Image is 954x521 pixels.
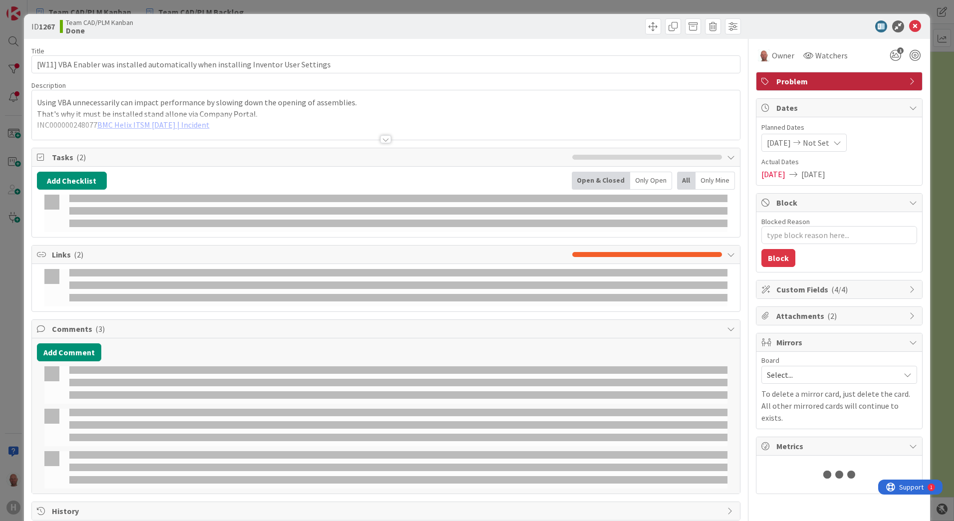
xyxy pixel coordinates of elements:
b: Done [66,26,133,34]
span: Owner [772,49,794,61]
span: Attachments [776,310,904,322]
p: Using VBA unnecessarily can impact performance by slowing down the opening of assemblies. [37,97,735,108]
span: Actual Dates [761,157,917,167]
div: 1 [52,4,54,12]
span: Links [52,249,567,260]
b: 1267 [39,21,55,31]
button: Add Comment [37,343,101,361]
span: Planned Dates [761,122,917,133]
div: Only Mine [696,172,735,190]
span: [DATE] [767,137,791,149]
label: Blocked Reason [761,217,810,226]
span: Dates [776,102,904,114]
span: Block [776,197,904,209]
div: All [677,172,696,190]
span: Mirrors [776,336,904,348]
span: Custom Fields [776,283,904,295]
span: Not Set [803,137,829,149]
span: Comments [52,323,722,335]
label: Title [31,46,44,55]
span: Select... [767,368,895,382]
input: type card name here... [31,55,740,73]
button: Add Checklist [37,172,107,190]
p: That's why it must be installed stand allone via Company Portal. [37,108,735,120]
span: ( 2 ) [827,311,837,321]
img: RK [758,49,770,61]
span: ID [31,20,55,32]
span: Board [761,357,779,364]
span: Watchers [815,49,848,61]
span: ( 2 ) [76,152,86,162]
span: [DATE] [761,168,785,180]
span: Team CAD/PLM Kanban [66,18,133,26]
span: History [52,505,722,517]
div: Open & Closed [572,172,630,190]
span: ( 4/4 ) [831,284,848,294]
span: Metrics [776,440,904,452]
span: Support [21,1,45,13]
span: Description [31,81,66,90]
span: 1 [897,47,904,54]
span: Tasks [52,151,567,163]
span: ( 3 ) [95,324,105,334]
p: To delete a mirror card, just delete the card. All other mirrored cards will continue to exists. [761,388,917,424]
button: Block [761,249,795,267]
span: Problem [776,75,904,87]
div: Only Open [630,172,672,190]
span: [DATE] [801,168,825,180]
span: ( 2 ) [74,250,83,260]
